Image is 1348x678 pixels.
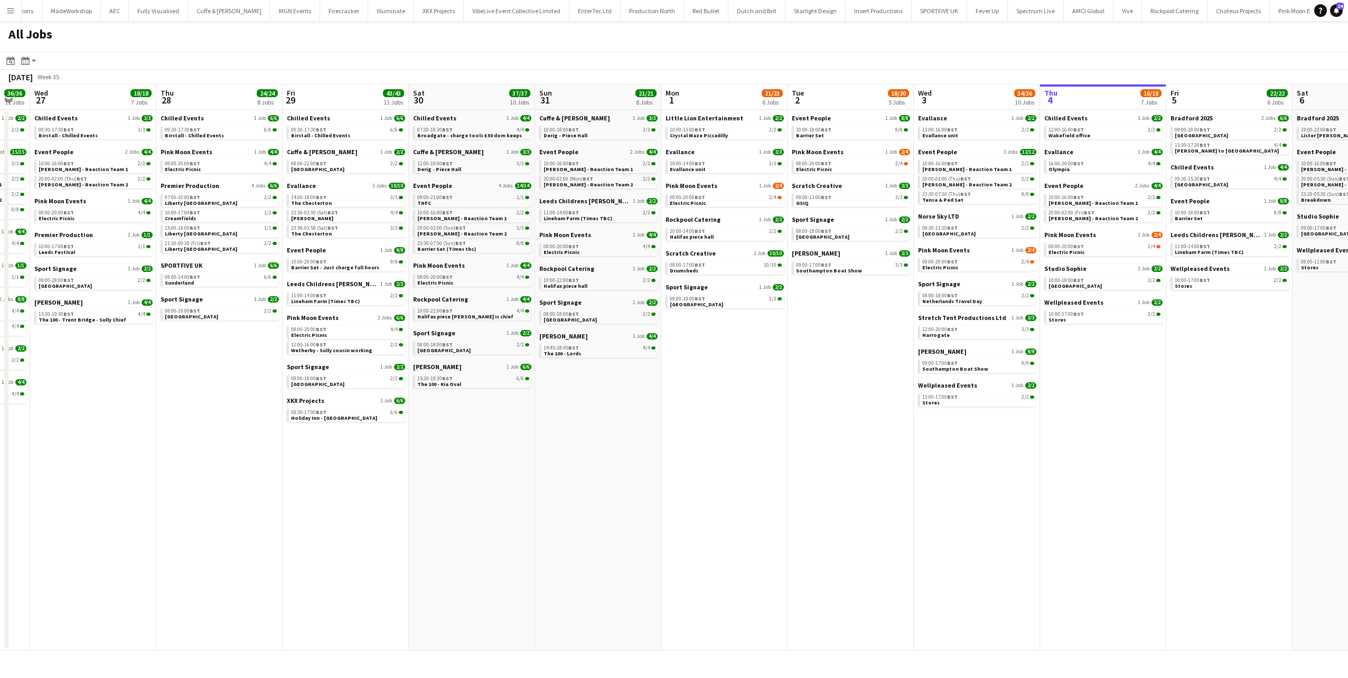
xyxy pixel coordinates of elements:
[1330,4,1343,17] a: 24
[967,1,1008,21] button: Fever Up
[1270,1,1334,21] button: Pink Moon Events
[464,1,569,21] button: VibeLive Event Collective Limited
[270,1,320,21] button: MGN Events
[684,1,728,21] button: Red Bullet
[8,72,33,82] div: [DATE]
[621,1,684,21] button: Production North
[846,1,912,21] button: Insert Productions
[1113,1,1142,21] button: Vive
[414,1,464,21] button: XKX Projects
[188,1,270,21] button: Cuffe & [PERSON_NAME]
[1207,1,1270,21] button: Chateux Projects
[35,73,61,81] span: Week 35
[1142,1,1207,21] button: Rockpool Catering
[785,1,846,21] button: Starlight Design
[320,1,368,21] button: Firecracker
[101,1,129,21] button: AEC
[728,1,785,21] button: Dutch and Brit
[1064,1,1113,21] button: AMCI Global
[912,1,967,21] button: SPORTFIVE UK
[1336,3,1344,10] span: 24
[569,1,621,21] button: EnterTec Ltd
[129,1,188,21] button: Fully Visualised
[42,1,101,21] button: MadeWorkshop
[368,1,414,21] button: Illuminate
[1008,1,1064,21] button: Spectrum Live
